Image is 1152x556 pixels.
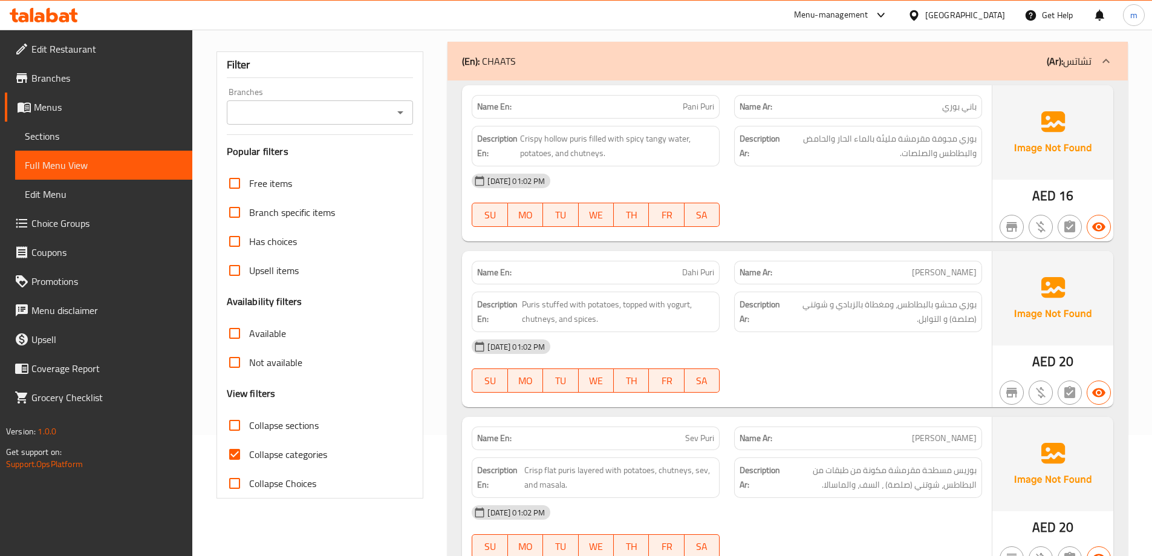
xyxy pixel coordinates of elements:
strong: Description Ar: [740,131,780,161]
span: TH [619,372,644,390]
span: AED [1032,184,1056,208]
span: AED [1032,350,1056,373]
button: Purchased item [1029,215,1053,239]
b: (En): [462,52,480,70]
span: Edit Restaurant [31,42,183,56]
span: Sev Puri [685,432,714,445]
strong: Description En: [477,131,518,161]
span: Promotions [31,274,183,289]
span: 20 [1059,515,1073,539]
span: Crispy hollow puris filled with spicy tangy water, potatoes, and chutneys. [520,131,714,161]
span: m [1130,8,1137,22]
span: Full Menu View [25,158,183,172]
span: Coverage Report [31,361,183,376]
a: Edit Restaurant [5,34,192,64]
span: Crisp flat puris layered with potatoes, chutneys, sev, and masala. [524,463,714,492]
button: Open [392,104,409,121]
button: Not branch specific item [1000,215,1024,239]
a: Branches [5,64,192,93]
img: Ae5nvW7+0k+MAAAAAElFTkSuQmCC [992,251,1113,345]
a: Menus [5,93,192,122]
a: Support.OpsPlatform [6,456,83,472]
p: تشاتس [1047,54,1092,68]
strong: Name En: [477,432,512,445]
span: Coupons [31,245,183,260]
button: Not branch specific item [1000,381,1024,405]
a: Edit Menu [15,180,192,209]
span: SA [689,538,715,555]
span: بوريس مسطحة مقرمشة مكونة من طبقات من البطاطس، شوتني (صلصة) ، السف، والماسالا. [783,463,977,492]
span: Puris stuffed with potatoes, topped with yogurt, chutneys, and spices. [522,297,715,327]
h3: Popular filters [227,145,414,159]
span: FR [654,206,679,224]
span: WE [584,538,609,555]
button: Not has choices [1058,381,1082,405]
span: MO [513,372,538,390]
span: MO [513,538,538,555]
span: [PERSON_NAME] [912,432,977,445]
button: SA [685,203,720,227]
span: [DATE] 01:02 PM [483,175,550,187]
strong: Name Ar: [740,266,772,279]
button: Not has choices [1058,215,1082,239]
strong: Name En: [477,100,512,113]
span: Branches [31,71,183,85]
span: Available [249,326,286,341]
span: Get support on: [6,444,62,460]
button: SU [472,203,507,227]
span: Pani Puri [683,100,714,113]
strong: Description Ar: [740,297,782,327]
a: Upsell [5,325,192,354]
button: SA [685,368,720,393]
span: AED [1032,515,1056,539]
span: 20 [1059,350,1073,373]
span: WE [584,206,609,224]
p: CHAATS [462,54,516,68]
span: Collapse categories [249,447,327,462]
a: Menu disclaimer [5,296,192,325]
span: Has choices [249,234,297,249]
button: WE [579,368,614,393]
span: TU [548,206,573,224]
a: Coupons [5,238,192,267]
span: TH [619,206,644,224]
span: Free items [249,176,292,191]
div: Menu-management [794,8,868,22]
span: Menu disclaimer [31,303,183,318]
span: Grocery Checklist [31,390,183,405]
span: SU [477,206,503,224]
button: WE [579,203,614,227]
button: SU [472,368,507,393]
button: FR [649,203,684,227]
span: Collapse Choices [249,476,316,491]
span: Branch specific items [249,205,335,220]
img: Ae5nvW7+0k+MAAAAAElFTkSuQmCC [992,417,1113,511]
a: Promotions [5,267,192,296]
span: TH [619,538,644,555]
button: FR [649,368,684,393]
a: Sections [15,122,192,151]
button: MO [508,203,543,227]
button: Available [1087,381,1111,405]
span: SA [689,372,715,390]
strong: Description En: [477,463,521,492]
span: بوري محشو بالبطاطس، ومغطاة بالزبادي و شوتني (صلصة) و التوابل. [784,297,977,327]
h3: View filters [227,387,276,401]
span: TU [548,372,573,390]
button: TU [543,368,578,393]
span: Sections [25,129,183,143]
span: Dahi Puri [682,266,714,279]
strong: Description En: [477,297,519,327]
span: SU [477,538,503,555]
button: TH [614,368,649,393]
span: Collapse sections [249,418,319,433]
span: WE [584,372,609,390]
span: SU [477,372,503,390]
a: Coverage Report [5,354,192,383]
span: SA [689,206,715,224]
button: Available [1087,215,1111,239]
span: [PERSON_NAME] [912,266,977,279]
span: Edit Menu [25,187,183,201]
span: FR [654,372,679,390]
span: Upsell items [249,263,299,278]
